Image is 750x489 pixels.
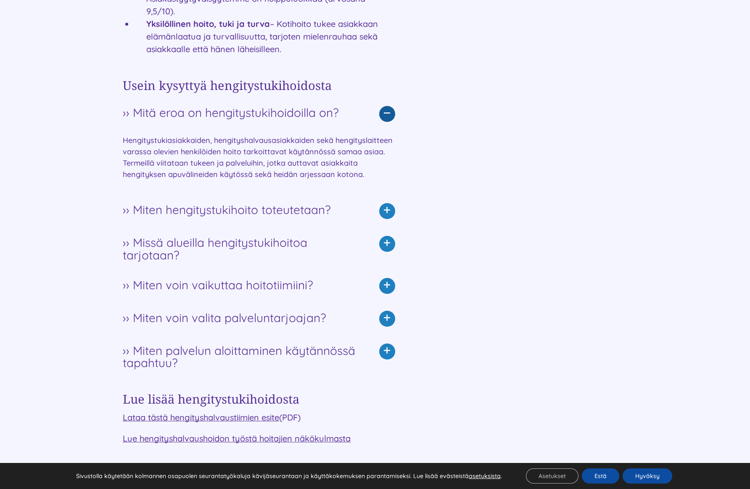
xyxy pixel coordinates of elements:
a: ›› Miten palvelun aloittaminen käytännössä tapahtuu? [123,335,395,378]
a: Lataa tästä hengityshalvaustiimien esite [123,412,279,423]
button: Asetukset [526,468,578,484]
a: ›› Miten voin valita palveluntarjoajan? [123,302,395,335]
a: ›› Mitä eroa on hengitystukihoidoilla on? [123,98,395,130]
span: ›› Mitä eroa on hengitystukihoidoilla on? [123,106,361,119]
a: ›› Miten hengitystukihoito toteutetaan? [123,195,395,227]
h2: Lue lisää hengitystukihoidosta [123,391,395,407]
p: Sivustolla käytetään kolmannen osapuolen seurantatyökaluja kävijäseurantaan ja käyttäkokemuksen p... [76,472,502,480]
span: ›› Miten palvelun aloittaminen käytännössä tapahtuu? [123,344,361,370]
li: – Kotihoito tukee asiakkaan elämänlaatua ja turvallisuutta, tarjoten mielenrauhaa sekä asiakkaall... [134,18,395,56]
span: ›› Miten hengitystukihoito toteutetaan? [123,204,361,216]
a: ›› Miten voin vaikuttaa hoitotiimiini? [123,270,395,302]
p: (PDF) [123,411,395,424]
p: Hengitystukiasiakkaiden, hengityshalvausasiakkaiden sekä hengityslaitteen varassa olevien henkilö... [123,135,395,180]
h2: Usein kysyttyä hengitystukihoidosta [123,77,395,93]
a: Lue hengityshalvaushoidon työstä hoitajien näkökulmasta [123,433,351,444]
span: ›› Missä alueilla hengitystukihoitoa tarjotaan? [123,236,361,262]
a: ›› Missä alueilla hengitystukihoitoa tarjotaan? [123,227,395,270]
span: ›› Miten voin valita palveluntarjoajan? [123,312,361,324]
span: ›› Miten voin vaikuttaa hoitotiimiini? [123,279,361,291]
button: Hyväksy [623,468,672,484]
strong: Yksilöllinen hoito, tuki ja turva [146,19,270,29]
button: Estä [582,468,619,484]
button: asetuksista [469,472,501,480]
